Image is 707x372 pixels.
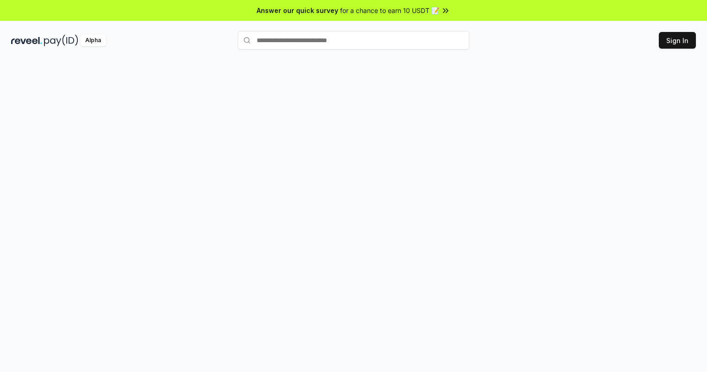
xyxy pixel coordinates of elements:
div: Alpha [80,35,106,46]
img: pay_id [44,35,78,46]
img: reveel_dark [11,35,42,46]
span: Answer our quick survey [257,6,338,15]
button: Sign In [659,32,696,49]
span: for a chance to earn 10 USDT 📝 [340,6,439,15]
